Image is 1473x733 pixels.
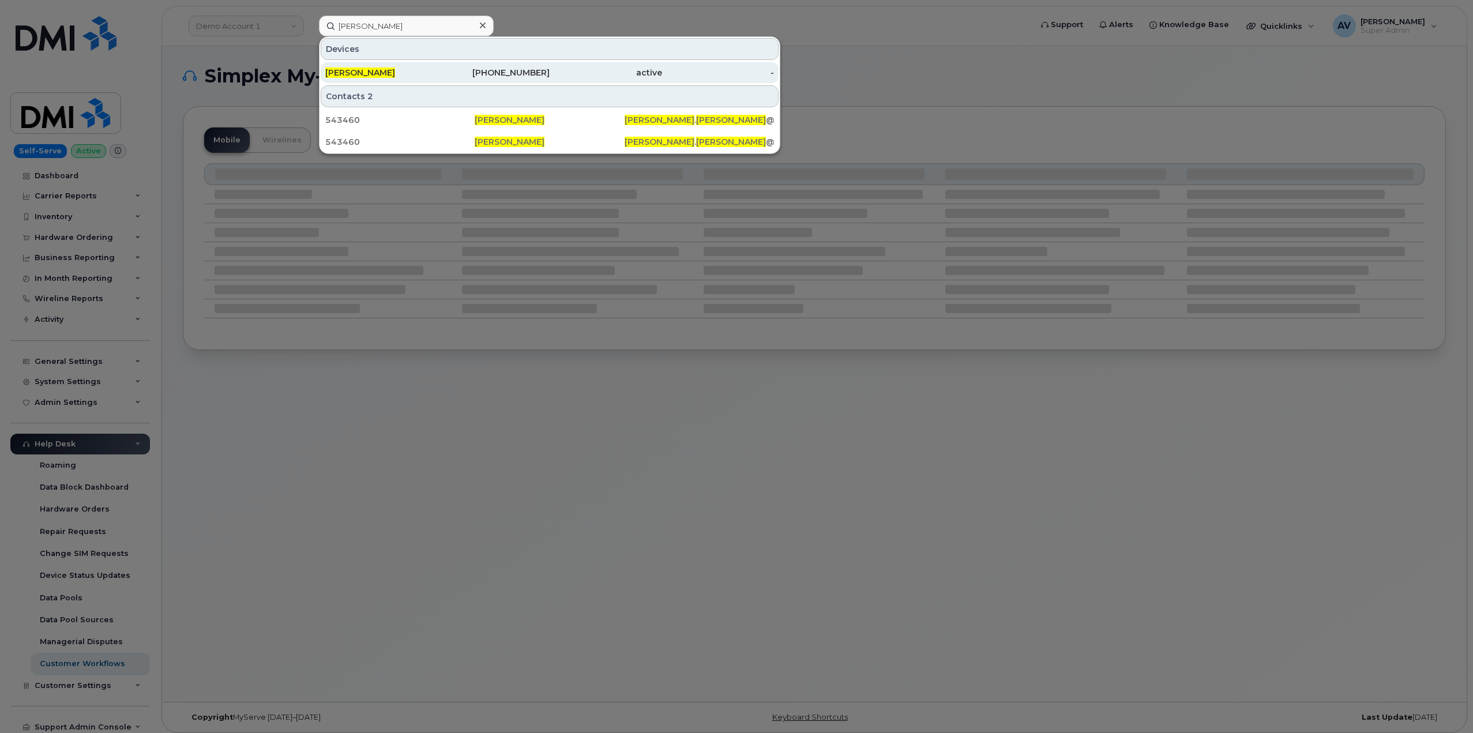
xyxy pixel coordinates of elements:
[321,62,779,83] a: [PERSON_NAME][PHONE_NUMBER]active-
[625,136,774,148] div: . @[DOMAIN_NAME]
[438,67,550,78] div: [PHONE_NUMBER]
[696,115,766,125] span: [PERSON_NAME]
[625,114,774,126] div: . @[DOMAIN_NAME]
[321,38,779,60] div: Devices
[662,67,775,78] div: -
[367,91,373,102] span: 2
[325,67,395,78] span: [PERSON_NAME]
[475,137,544,147] span: [PERSON_NAME]
[550,67,662,78] div: active
[321,85,779,107] div: Contacts
[625,137,694,147] span: [PERSON_NAME]
[475,115,544,125] span: [PERSON_NAME]
[325,136,475,148] div: 543460
[696,137,766,147] span: [PERSON_NAME]
[325,114,475,126] div: 543460
[321,131,779,152] a: 543460[PERSON_NAME][PERSON_NAME].[PERSON_NAME]@[DOMAIN_NAME]
[625,115,694,125] span: [PERSON_NAME]
[321,110,779,130] a: 543460[PERSON_NAME][PERSON_NAME].[PERSON_NAME]@[DOMAIN_NAME]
